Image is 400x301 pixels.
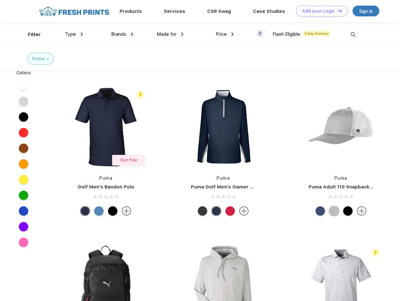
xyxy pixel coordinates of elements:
span: 5 Day Delivery [303,31,331,36]
img: flash_active_toggle.svg [136,91,145,99]
img: fo%20logo%202.webp [37,6,111,17]
div: Puma [32,55,45,62]
img: DT [338,9,342,13]
img: filter_cancel.svg [46,58,49,60]
img: flash_active_toggle.svg [371,249,380,257]
div: Peacoat Qut Shd [316,206,325,216]
div: Puma Black [108,206,117,216]
img: dropdown.png [81,32,83,36]
div: Lake Blue [94,206,104,216]
div: Add your Logo [302,8,334,14]
div: Ski Patrol [225,206,235,216]
div: Quarry with Brt Whit [329,206,339,216]
span: Made for [157,31,176,37]
img: more.svg [357,206,366,216]
img: func=resize&h=266 [64,85,148,169]
div: Pma Blk Pma Blk [343,206,353,216]
span: Type [65,31,76,37]
a: Puma [334,176,348,181]
div: Filter [28,31,41,38]
a: Puma [217,176,230,181]
span: Price [216,31,227,37]
img: func=resize&h=266 [181,85,265,169]
div: Navy Blazer [212,206,221,216]
div: Sign in [359,8,373,15]
a: Golf Men's Bandon Polo [78,184,134,190]
span: Our Fav [120,157,137,162]
img: desktop_search.svg [348,29,358,40]
a: CSR Swag [207,8,231,14]
img: dropdown.png [231,32,234,36]
img: dropdown.png [181,32,183,36]
div: Navy Blazer [80,206,90,216]
img: more.svg [239,206,249,216]
a: Puma [99,176,112,181]
span: Brands [111,31,126,37]
img: func=resize&h=266 [299,85,383,169]
a: Services [164,8,185,14]
a: Products [120,8,142,14]
img: dropdown.png [131,32,133,36]
img: more.svg [122,206,131,216]
a: Puma Golf Men's Gamer Golf Quarter-Zip [191,184,290,190]
a: Sign in [353,6,379,16]
div: Puma Black [198,206,207,216]
div: Colors [12,70,36,76]
span: Flash Eligible [273,31,300,37]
